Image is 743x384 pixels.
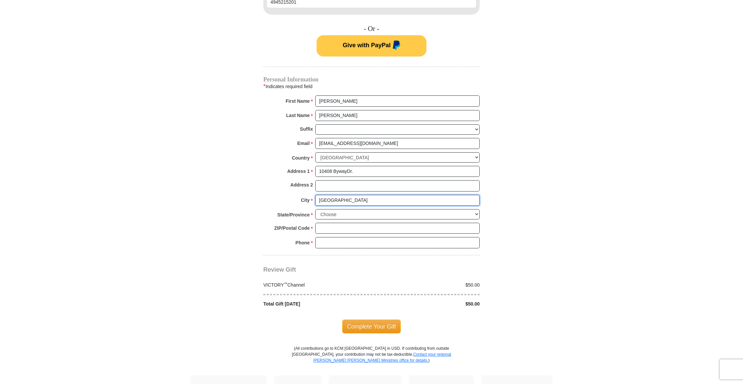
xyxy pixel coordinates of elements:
[292,153,310,163] strong: Country
[263,266,296,273] span: Review Gift
[277,210,310,219] strong: State/Province
[301,195,310,205] strong: City
[263,25,480,33] h4: - Or -
[343,42,390,48] span: Give with PayPal
[286,111,310,120] strong: Last Name
[274,223,310,233] strong: ZIP/Postal Code
[260,301,372,308] div: Total Gift [DATE]
[260,282,372,289] div: VICTORY Channel
[342,320,401,333] span: Complete Your Gift
[290,180,313,190] strong: Address 2
[317,35,426,57] button: Give with PayPal
[371,282,483,289] div: $50.00
[287,167,310,176] strong: Address 1
[391,41,400,51] img: paypal
[286,96,310,106] strong: First Name
[371,301,483,308] div: $50.00
[300,124,313,134] strong: Suffix
[296,238,310,247] strong: Phone
[297,139,310,148] strong: Email
[263,82,480,91] div: Indicates required field
[263,77,480,82] h4: Personal Information
[292,345,451,375] p: (All contributions go to KCM [GEOGRAPHIC_DATA] in USD. If contributing from outside [GEOGRAPHIC_D...
[284,282,288,286] sup: ™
